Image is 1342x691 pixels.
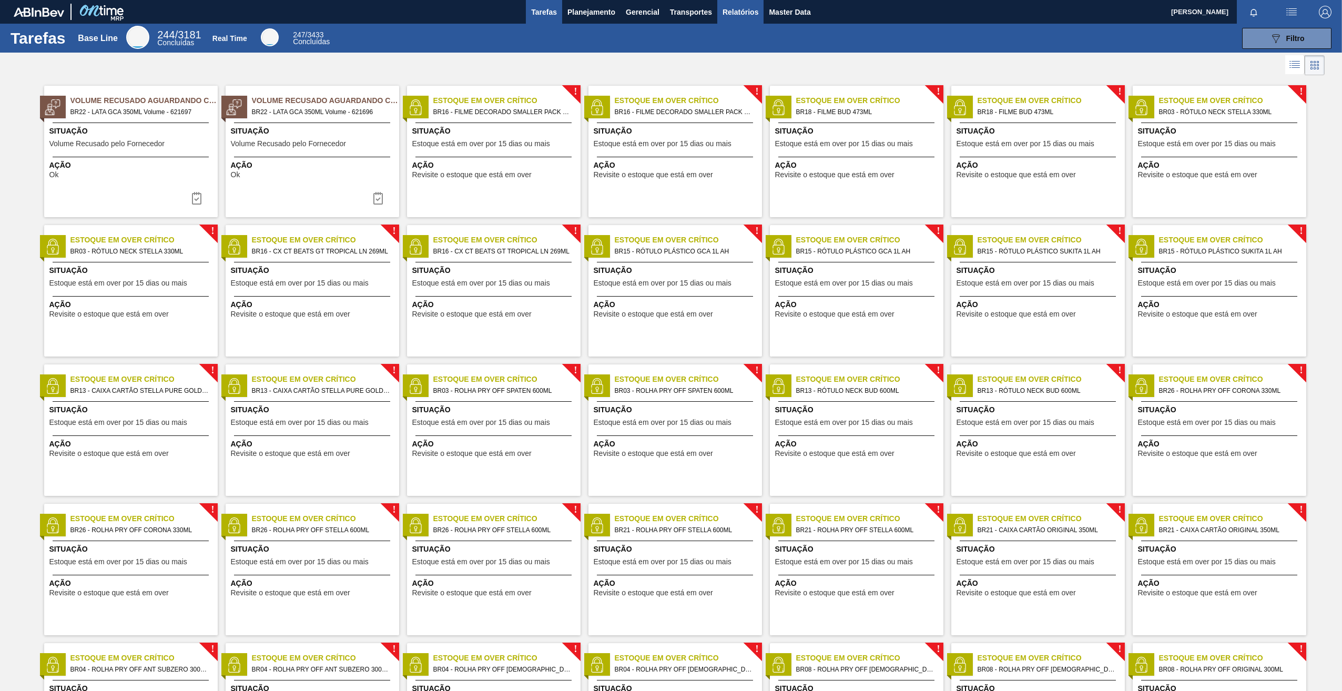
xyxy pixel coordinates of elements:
[775,404,941,415] span: Situação
[412,160,578,171] span: Ação
[252,106,391,118] span: BR22 - LATA GCA 350ML Volume - 621696
[45,239,60,255] img: status
[392,645,395,653] span: !
[408,239,423,255] img: status
[1138,450,1257,458] span: Revisite o estoque que está em over
[1299,645,1303,653] span: !
[1138,299,1304,310] span: Ação
[1299,506,1303,514] span: !
[770,99,786,115] img: status
[957,558,1094,566] span: Estoque está em over por 15 dias ou mais
[594,419,731,426] span: Estoque está em over por 15 dias ou mais
[412,419,550,426] span: Estoque está em over por 15 dias ou mais
[937,367,940,374] span: !
[231,126,396,137] span: Situação
[978,664,1116,675] span: BR08 - ROLHA PRY OFF BRAHMA 300ML
[1159,385,1298,397] span: BR26 - ROLHA PRY OFF CORONA 330ML
[293,31,305,39] span: 247
[70,524,209,536] span: BR26 - ROLHA PRY OFF CORONA 330ML
[412,140,550,148] span: Estoque está em over por 15 dias ou mais
[957,140,1094,148] span: Estoque está em over por 15 dias ou mais
[755,227,758,235] span: !
[433,106,572,118] span: BR16 - FILME DECORADO SMALLER PACK 269ML
[1133,517,1149,533] img: status
[14,7,64,17] img: TNhmsLtSVTkK8tSr43FrP2fwEKptu5GPRR3wAAAABJRU5ErkJggg==
[45,657,60,673] img: status
[775,450,894,458] span: Revisite o estoque que está em over
[1138,265,1304,276] span: Situação
[252,524,391,536] span: BR26 - ROLHA PRY OFF STELLA 600ML
[670,6,712,18] span: Transportes
[49,279,187,287] span: Estoque está em over por 15 dias ou mais
[212,34,247,43] div: Real Time
[615,106,754,118] span: BR16 - FILME DECORADO SMALLER PACK 269ML
[408,99,423,115] img: status
[615,374,762,385] span: Estoque em Over Crítico
[796,374,943,385] span: Estoque em Over Crítico
[615,235,762,246] span: Estoque em Over Crítico
[157,29,175,40] span: 244
[1159,664,1298,675] span: BR08 - ROLHA PRY OFF ORIGINAL 300ML
[252,664,391,675] span: BR04 - ROLHA PRY OFF ANT SUBZERO 300ML
[70,664,209,675] span: BR04 - ROLHA PRY OFF ANT SUBZERO 300ML
[1118,227,1121,235] span: !
[957,404,1122,415] span: Situação
[957,126,1122,137] span: Situação
[957,265,1122,276] span: Situação
[978,653,1125,664] span: Estoque em Over Crítico
[589,378,605,394] img: status
[937,88,940,96] span: !
[231,140,346,148] span: Volume Recusado pelo Fornecedor
[157,31,201,46] div: Base Line
[1286,34,1305,43] span: Filtro
[1138,310,1257,318] span: Revisite o estoque que está em over
[184,188,209,209] div: Completar tarefa: 30040838
[978,374,1125,385] span: Estoque em Over Crítico
[49,160,215,171] span: Ação
[231,544,396,555] span: Situação
[615,664,754,675] span: BR04 - ROLHA PRY OFF BRAHMA DUPLO MALTE 300ML
[226,517,242,533] img: status
[231,558,369,566] span: Estoque está em over por 15 dias ou mais
[1159,95,1306,106] span: Estoque em Over Crítico
[231,265,396,276] span: Situação
[531,6,557,18] span: Tarefas
[775,140,913,148] span: Estoque está em over por 15 dias ou mais
[211,645,214,653] span: !
[978,95,1125,106] span: Estoque em Over Crítico
[770,657,786,673] img: status
[49,544,215,555] span: Situação
[49,589,169,597] span: Revisite o estoque que está em over
[252,513,399,524] span: Estoque em Over Crítico
[589,657,605,673] img: status
[184,188,209,209] button: icon-task-complete
[978,235,1125,246] span: Estoque em Over Crítico
[408,657,423,673] img: status
[433,235,581,246] span: Estoque em Over Crítico
[412,558,550,566] span: Estoque está em over por 15 dias ou mais
[775,558,913,566] span: Estoque está em over por 15 dias ou mais
[937,645,940,653] span: !
[1138,419,1276,426] span: Estoque está em over por 15 dias ou mais
[231,439,396,450] span: Ação
[775,589,894,597] span: Revisite o estoque que está em over
[978,246,1116,257] span: BR15 - RÓTULO PLÁSTICO SUKITA 1L AH
[957,419,1094,426] span: Estoque está em over por 15 dias ou mais
[796,513,943,524] span: Estoque em Over Crítico
[574,645,577,653] span: !
[412,310,532,318] span: Revisite o estoque que está em over
[574,506,577,514] span: !
[589,517,605,533] img: status
[594,404,759,415] span: Situação
[755,88,758,96] span: !
[775,544,941,555] span: Situação
[49,265,215,276] span: Situação
[261,28,279,46] div: Real Time
[1285,6,1298,18] img: userActions
[1138,589,1257,597] span: Revisite o estoque que está em over
[1118,645,1121,653] span: !
[252,235,399,246] span: Estoque em Over Crítico
[574,367,577,374] span: !
[70,106,209,118] span: BR22 - LATA GCA 350ML Volume - 621697
[365,188,391,209] button: icon-task-complete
